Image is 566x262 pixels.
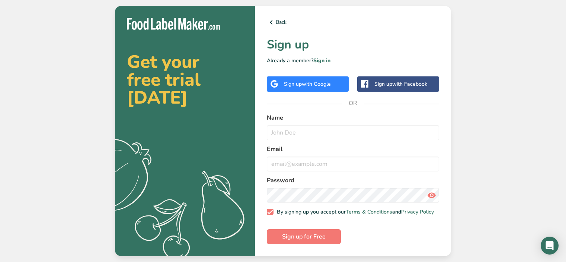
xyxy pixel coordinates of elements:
span: OR [342,92,364,114]
a: Sign in [313,57,330,64]
h1: Sign up [267,36,439,54]
a: Back [267,18,439,27]
h2: Get your free trial [DATE] [127,53,243,107]
div: Sign up [284,80,331,88]
div: Sign up [374,80,427,88]
a: Privacy Policy [401,208,434,215]
span: Sign up for Free [282,232,326,241]
label: Email [267,145,439,154]
a: Terms & Conditions [346,208,392,215]
input: email@example.com [267,157,439,171]
img: Food Label Maker [127,18,220,30]
label: Name [267,113,439,122]
span: By signing up you accept our and [274,209,434,215]
p: Already a member? [267,57,439,64]
button: Sign up for Free [267,229,341,244]
div: Open Intercom Messenger [541,237,559,255]
span: with Google [302,81,331,88]
input: John Doe [267,125,439,140]
label: Password [267,176,439,185]
span: with Facebook [392,81,427,88]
